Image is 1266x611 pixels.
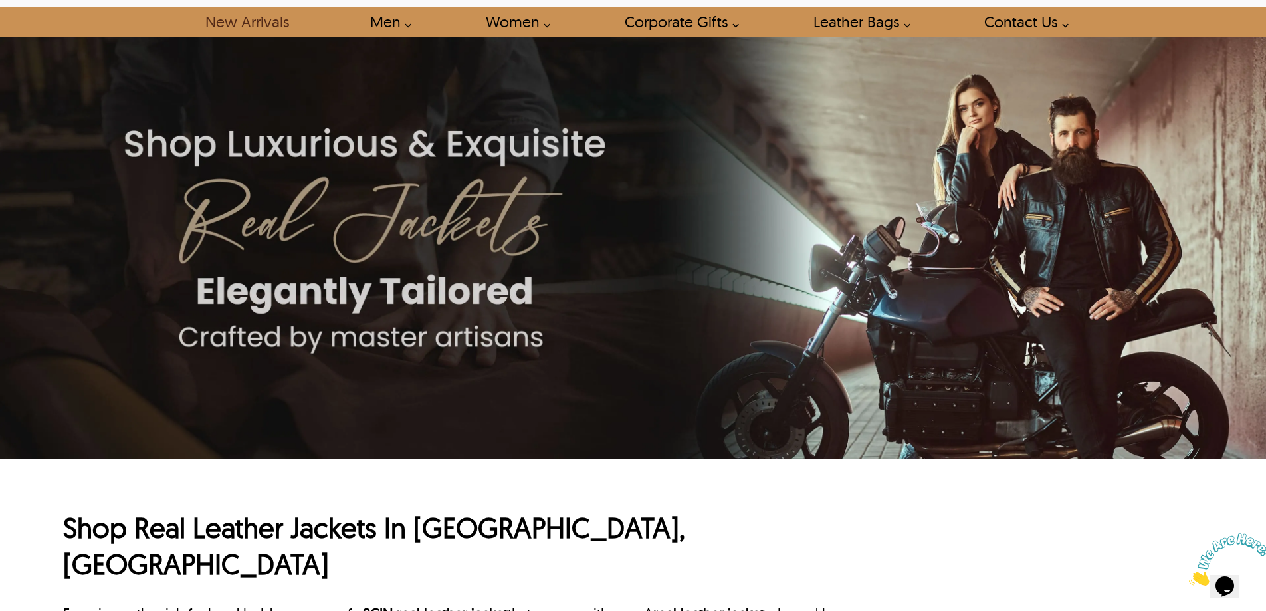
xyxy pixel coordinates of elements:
[5,5,88,58] img: Chat attention grabber
[190,7,304,37] a: Shop New Arrivals
[1184,528,1266,591] iframe: chat widget
[798,7,918,37] a: Shop Leather Bags
[471,7,558,37] a: Shop Women Leather Jackets
[969,7,1076,37] a: contact-us
[355,7,419,37] a: shop men's leather jackets
[63,510,861,582] h1: Shop Real Leather Jackets In [GEOGRAPHIC_DATA], [GEOGRAPHIC_DATA]
[609,7,746,37] a: Shop Leather Corporate Gifts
